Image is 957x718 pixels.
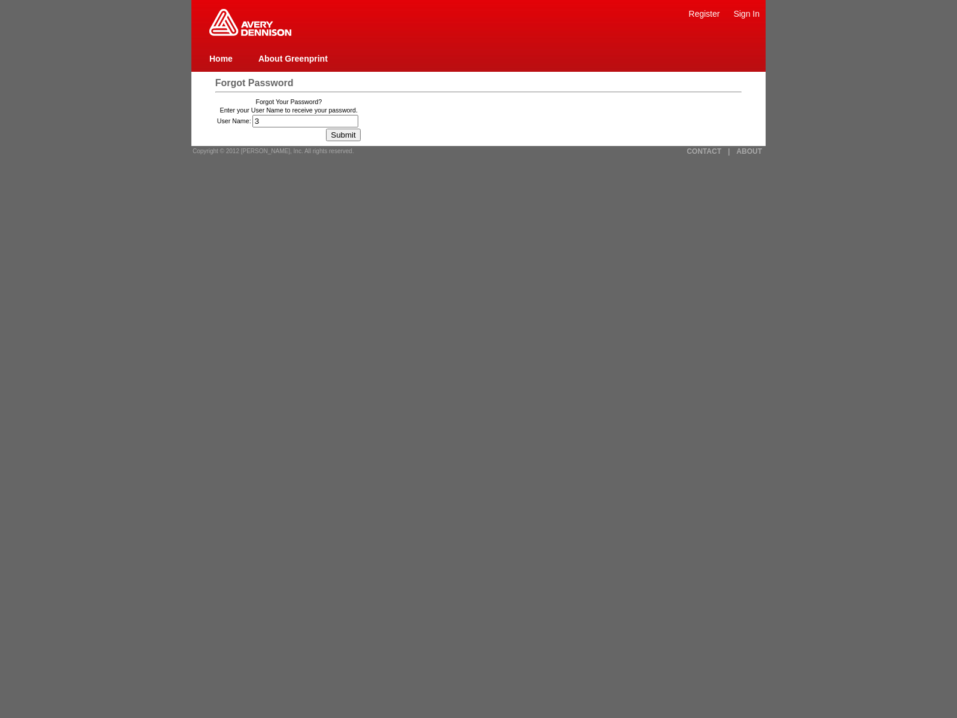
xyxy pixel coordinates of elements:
a: Register [688,9,720,19]
a: ABOUT [736,147,762,156]
a: Sign In [733,9,760,19]
a: | [728,147,730,156]
a: Greenprint [209,30,291,37]
label: User Name: [217,117,251,124]
span: Forgot Password [215,78,294,88]
input: Submit [326,129,360,141]
img: Home [209,9,291,36]
span: Copyright © 2012 [PERSON_NAME], Inc. All rights reserved. [193,148,354,154]
a: About Greenprint [258,54,328,63]
td: Enter your User Name to receive your password. [217,107,361,114]
a: CONTACT [687,147,721,156]
td: Forgot Your Password? [217,98,361,105]
a: Home [209,54,233,63]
